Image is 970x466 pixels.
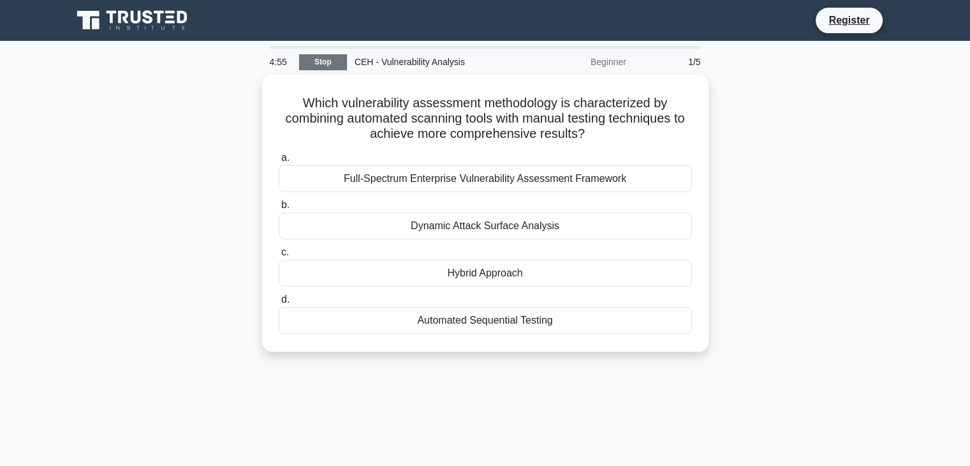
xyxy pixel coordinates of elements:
div: 1/5 [634,49,709,75]
div: Automated Sequential Testing [279,307,692,334]
h5: Which vulnerability assessment methodology is characterized by combining automated scanning tools... [277,95,693,142]
div: 4:55 [262,49,299,75]
span: c. [281,246,289,257]
a: Stop [299,54,347,70]
div: Beginner [522,49,634,75]
span: d. [281,294,290,304]
div: CEH - Vulnerability Analysis [347,49,522,75]
div: Full-Spectrum Enterprise Vulnerability Assessment Framework [279,165,692,192]
span: a. [281,152,290,163]
a: Register [821,12,877,28]
div: Hybrid Approach [279,260,692,287]
span: b. [281,199,290,210]
div: Dynamic Attack Surface Analysis [279,213,692,239]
